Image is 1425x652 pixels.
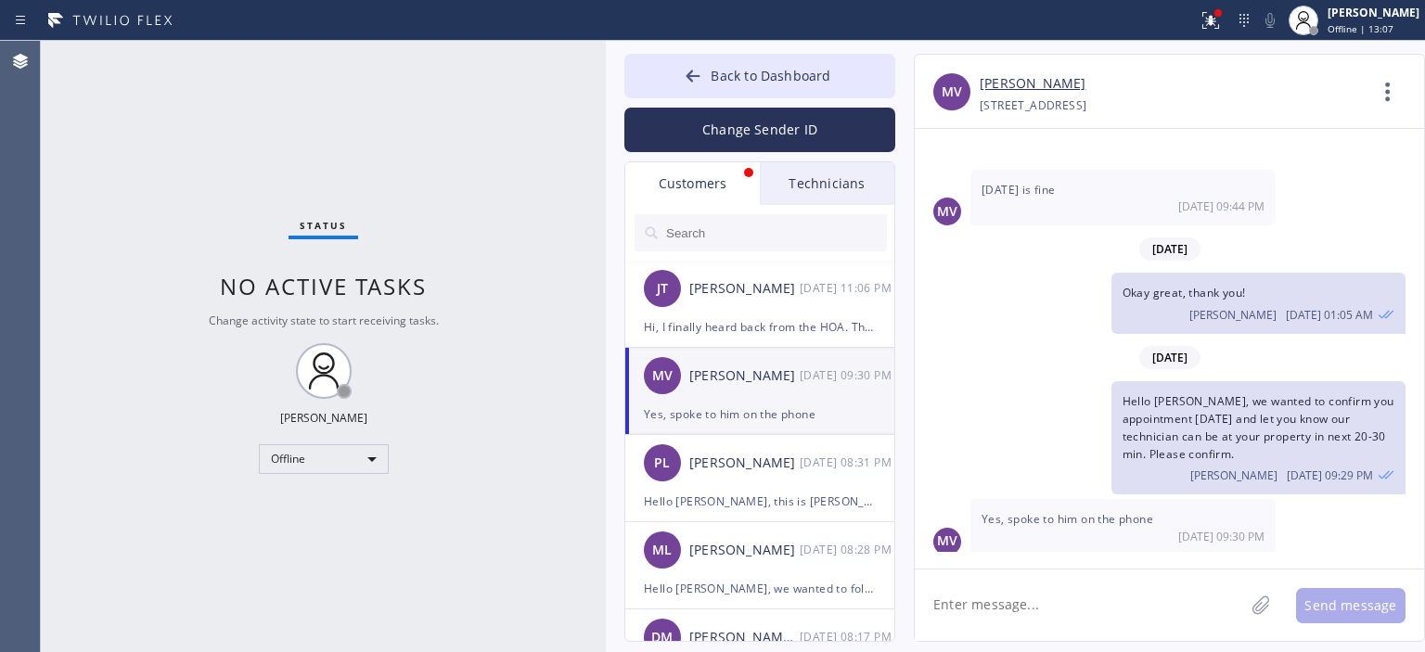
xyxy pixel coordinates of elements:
[644,578,876,599] div: Hello [PERSON_NAME], we wanted to follow up on Air Ducts Reseal or Replacement estimates and see ...
[625,162,760,205] div: Customers
[800,364,896,386] div: 09/03/2025 9:30 AM
[760,162,894,205] div: Technicians
[1123,393,1394,463] span: Hello [PERSON_NAME], we wanted to confirm you appointment [DATE] and let you know our technician ...
[644,316,876,338] div: Hi, I finally heard back from the HOA. They need additional information on the dryer vent -- phot...
[689,540,800,561] div: [PERSON_NAME]
[800,626,896,647] div: 09/03/2025 9:17 AM
[1139,346,1200,369] span: [DATE]
[689,365,800,387] div: [PERSON_NAME]
[220,271,427,301] span: No active tasks
[1189,307,1277,323] span: [PERSON_NAME]
[1139,237,1200,261] span: [DATE]
[711,67,830,84] span: Back to Dashboard
[280,410,367,426] div: [PERSON_NAME]
[664,214,887,251] input: Search
[800,452,896,473] div: 09/03/2025 9:31 AM
[1286,307,1373,323] span: [DATE] 01:05 AM
[624,54,895,98] button: Back to Dashboard
[651,627,673,648] span: DM
[209,313,439,328] span: Change activity state to start receiving tasks.
[982,511,1153,527] span: Yes, spoke to him on the phone
[937,531,957,552] span: MV
[657,278,668,300] span: JT
[800,539,896,560] div: 09/03/2025 9:28 AM
[942,82,962,103] span: MV
[982,182,1056,198] span: [DATE] is fine
[970,499,1276,555] div: 09/03/2025 9:30 AM
[1190,467,1277,483] span: [PERSON_NAME]
[1111,381,1406,495] div: 09/03/2025 9:29 AM
[1328,22,1393,35] span: Offline | 13:07
[1178,198,1265,214] span: [DATE] 09:44 PM
[1178,529,1265,544] span: [DATE] 09:30 PM
[644,491,876,512] div: Hello [PERSON_NAME], this is [PERSON_NAME] from 5 Star Air. I wanted to follow up on Air Ducts Cl...
[1287,467,1373,483] span: [DATE] 09:29 PM
[689,278,800,300] div: [PERSON_NAME]
[1111,273,1406,333] div: 08/28/2025 9:05 AM
[652,365,673,387] span: MV
[259,444,389,474] div: Offline
[300,219,347,232] span: Status
[937,201,957,223] span: MV
[1328,5,1419,20] div: [PERSON_NAME]
[970,170,1276,225] div: 08/28/2025 9:44 AM
[1257,7,1283,33] button: Mute
[980,95,1086,116] div: [STREET_ADDRESS]
[652,540,672,561] span: ML
[689,453,800,474] div: [PERSON_NAME]
[689,627,800,648] div: [PERSON_NAME] Mr
[644,403,876,425] div: Yes, spoke to him on the phone
[624,108,895,152] button: Change Sender ID
[800,277,896,299] div: 09/03/2025 9:06 AM
[1123,285,1246,300] span: Okay great, thank you!
[654,453,670,474] span: PL
[1296,588,1406,623] button: Send message
[980,73,1085,95] a: [PERSON_NAME]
